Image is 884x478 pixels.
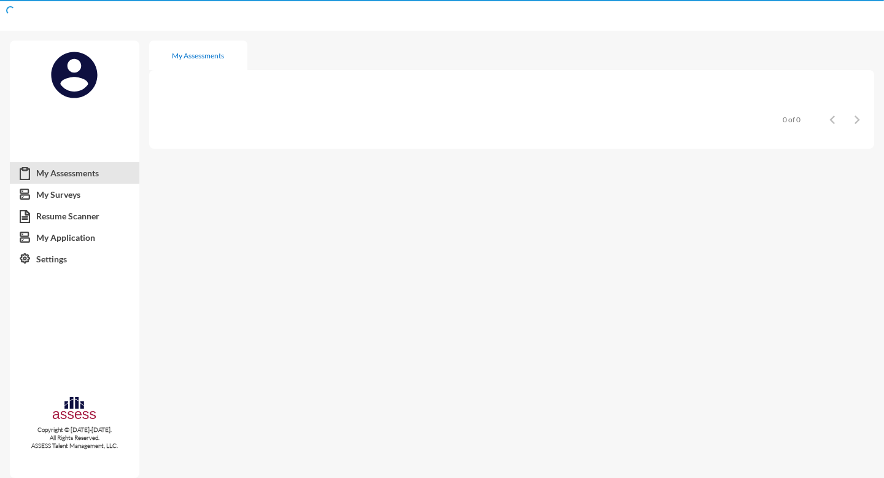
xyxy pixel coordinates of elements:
a: My Surveys [10,184,139,206]
a: My Assessments [10,162,139,184]
button: Next page [845,107,869,131]
a: Settings [10,248,139,270]
img: assesscompany-logo.png [52,395,97,423]
button: Previous page [820,107,845,131]
a: My Application [10,227,139,249]
div: 0 of 0 [783,115,801,124]
a: Resume Scanner [10,205,139,227]
img: defaultimage.svg [50,50,99,100]
div: My Assessments [172,51,224,60]
p: Copyright © [DATE]-[DATE]. All Rights Reserved. ASSESS Talent Management, LLC. [10,426,139,450]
